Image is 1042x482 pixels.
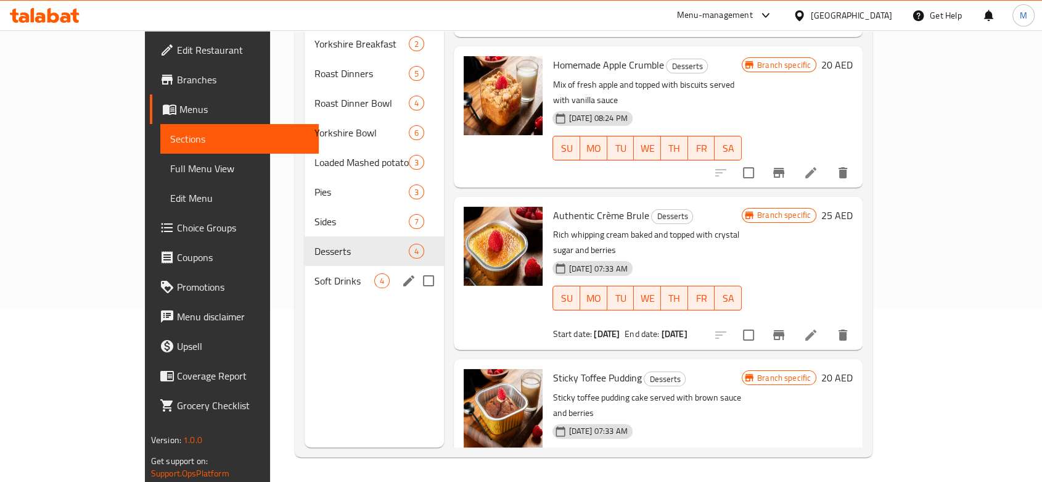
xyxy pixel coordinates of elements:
[552,56,663,74] span: Homemade Apple Crumble
[585,289,602,307] span: MO
[177,220,309,235] span: Choice Groups
[552,206,649,225] span: Authentic Crème Brule
[400,272,418,290] button: edit
[409,125,424,140] div: items
[552,390,742,421] p: Sticky toffee pudding cake served with brown sauce and berries
[652,209,692,223] span: Desserts
[375,275,389,287] span: 4
[639,139,656,157] span: WE
[409,38,424,50] span: 2
[305,88,444,118] div: Roast Dinner Bowl4
[409,96,424,110] div: items
[644,372,686,386] div: Desserts
[564,112,632,124] span: [DATE] 08:24 PM
[179,102,309,117] span: Menus
[374,273,390,288] div: items
[160,154,319,183] a: Full Menu View
[666,289,683,307] span: TH
[821,207,853,224] h6: 25 AED
[305,177,444,207] div: Pies3
[464,56,543,135] img: Homemade Apple Crumble
[305,266,444,296] div: Soft Drinks4edit
[409,68,424,80] span: 5
[558,289,575,307] span: SU
[464,207,543,286] img: Authentic Crème Brule
[177,280,309,294] span: Promotions
[177,309,309,324] span: Menu disclaimer
[764,158,794,188] button: Branch-specific-item
[634,136,661,160] button: WE
[150,94,319,124] a: Menus
[409,66,424,81] div: items
[151,432,181,448] span: Version:
[666,139,683,157] span: TH
[464,369,543,448] img: Sticky Toffee Pudding
[150,35,319,65] a: Edit Restaurant
[662,326,687,342] b: [DATE]
[715,136,742,160] button: SA
[811,9,892,22] div: [GEOGRAPHIC_DATA]
[651,209,693,224] div: Desserts
[305,59,444,88] div: Roast Dinners5
[305,29,444,59] div: Yorkshire Breakfast2
[314,36,409,51] span: Yorkshire Breakfast
[552,227,742,258] p: Rich whipping cream baked and topped with crystal sugar and berries
[314,155,409,170] span: Loaded Mashed potato
[150,361,319,391] a: Coverage Report
[150,331,319,361] a: Upsell
[764,320,794,350] button: Branch-specific-item
[821,56,853,73] h6: 20 AED
[150,243,319,272] a: Coupons
[314,96,409,110] span: Roast Dinner Bowl
[177,398,309,413] span: Grocery Checklist
[634,286,661,310] button: WE
[177,250,309,265] span: Coupons
[752,209,816,221] span: Branch specific
[170,161,309,176] span: Full Menu View
[409,185,424,199] div: items
[580,136,607,160] button: MO
[644,372,685,386] span: Desserts
[558,139,575,157] span: SU
[612,139,630,157] span: TU
[639,289,656,307] span: WE
[585,139,602,157] span: MO
[677,8,753,23] div: Menu-management
[305,236,444,266] div: Desserts4
[693,139,710,157] span: FR
[151,453,208,469] span: Get support on:
[177,339,309,354] span: Upsell
[409,98,424,109] span: 4
[667,59,707,73] span: Desserts
[150,65,319,94] a: Branches
[305,148,444,177] div: Loaded Mashed potato3
[552,286,580,310] button: SU
[720,139,737,157] span: SA
[314,185,409,199] span: Pies
[409,155,424,170] div: items
[552,136,580,160] button: SU
[607,136,634,160] button: TU
[409,216,424,228] span: 7
[607,286,634,310] button: TU
[305,24,444,301] nav: Menu sections
[736,160,761,186] span: Select to update
[170,191,309,206] span: Edit Menu
[803,328,818,343] a: Edit menu item
[150,213,319,243] a: Choice Groups
[409,186,424,198] span: 3
[314,214,409,229] span: Sides
[314,244,409,259] span: Desserts
[828,158,858,188] button: delete
[409,214,424,229] div: items
[409,246,424,257] span: 4
[151,465,229,481] a: Support.OpsPlatform
[314,66,409,81] span: Roast Dinners
[715,286,742,310] button: SA
[177,43,309,57] span: Edit Restaurant
[564,425,632,437] span: [DATE] 07:33 AM
[580,286,607,310] button: MO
